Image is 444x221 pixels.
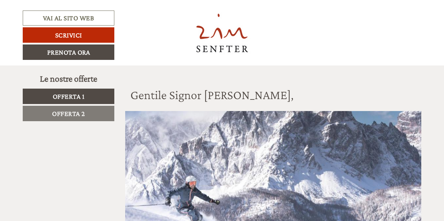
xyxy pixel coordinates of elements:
[23,72,114,85] div: Le nostre offerte
[23,44,114,60] a: Prenota ora
[130,88,294,102] h1: Gentile Signor [PERSON_NAME],
[53,92,85,100] span: Offerta 1
[23,27,114,43] a: Scrivici
[23,11,114,26] a: Vai al sito web
[52,110,85,117] span: Offerta 2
